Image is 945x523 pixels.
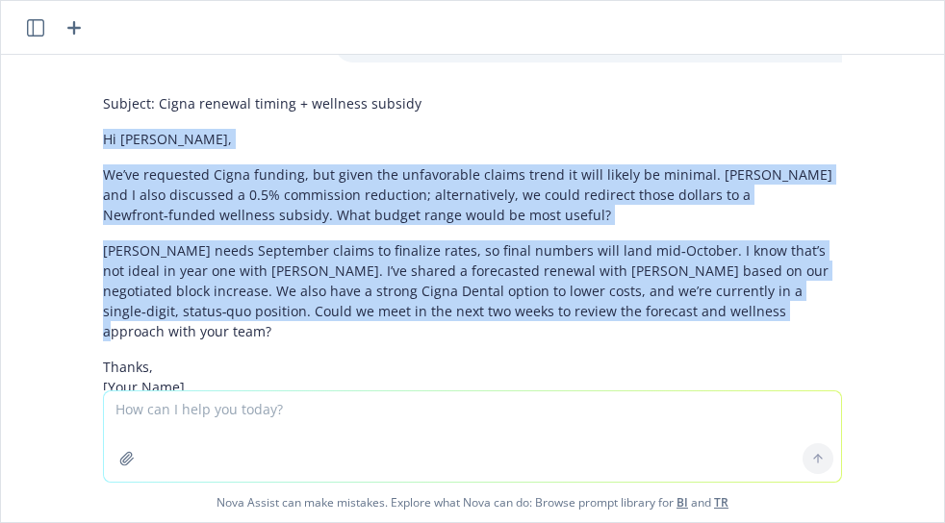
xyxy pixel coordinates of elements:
[9,483,936,522] span: Nova Assist can make mistakes. Explore what Nova can do: Browse prompt library for and
[677,494,688,511] a: BI
[103,129,842,149] p: Hi [PERSON_NAME],
[714,494,728,511] a: TR
[103,357,842,397] p: Thanks, [Your Name]
[103,164,842,225] p: We’ve requested Cigna funding, but given the unfavorable claims trend it will likely be minimal. ...
[103,93,842,113] p: Subject: Cigna renewal timing + wellness subsidy
[103,240,842,341] p: [PERSON_NAME] needs September claims to finalize rates, so final numbers will land mid‑October. I...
